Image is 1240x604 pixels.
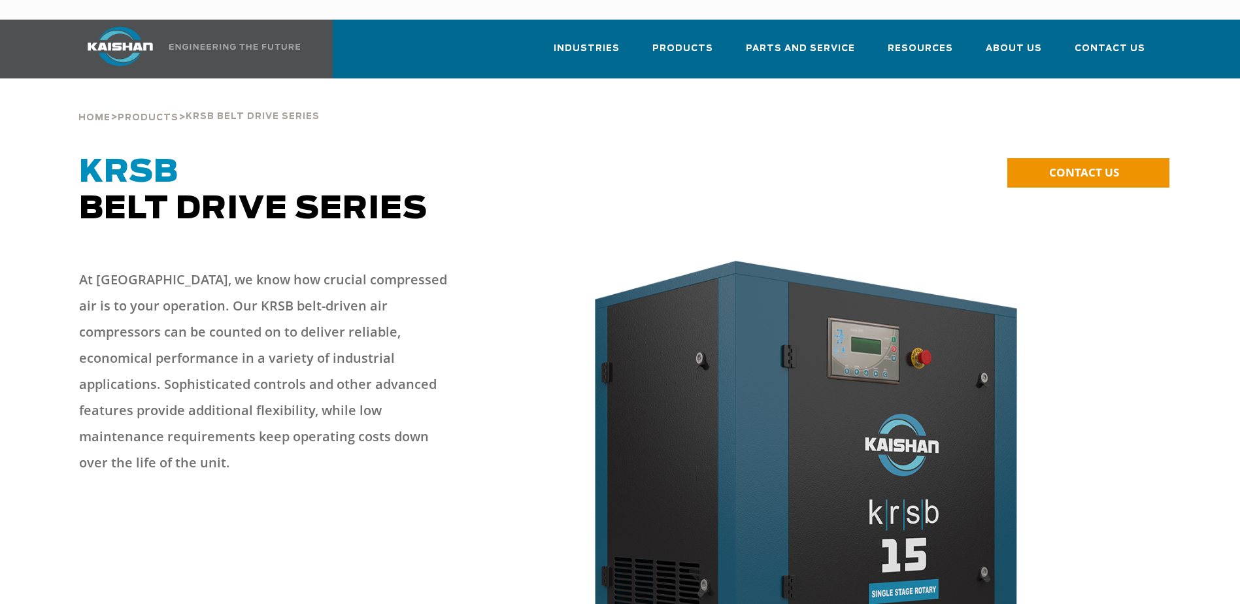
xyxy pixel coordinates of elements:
[652,31,713,76] a: Products
[554,31,620,76] a: Industries
[71,20,303,78] a: Kaishan USA
[888,31,953,76] a: Resources
[79,157,427,225] span: Belt Drive Series
[78,78,320,128] div: > >
[186,112,320,121] span: krsb belt drive series
[652,41,713,56] span: Products
[118,111,178,123] a: Products
[888,41,953,56] span: Resources
[986,41,1042,56] span: About Us
[1049,165,1119,180] span: CONTACT US
[169,44,300,50] img: Engineering the future
[986,31,1042,76] a: About Us
[746,31,855,76] a: Parts and Service
[71,27,169,66] img: kaishan logo
[746,41,855,56] span: Parts and Service
[1075,31,1145,76] a: Contact Us
[1007,158,1169,188] a: CONTACT US
[79,157,178,188] span: KRSB
[79,267,458,476] p: At [GEOGRAPHIC_DATA], we know how crucial compressed air is to your operation. Our KRSB belt-driv...
[554,41,620,56] span: Industries
[78,111,110,123] a: Home
[118,114,178,122] span: Products
[1075,41,1145,56] span: Contact Us
[78,114,110,122] span: Home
